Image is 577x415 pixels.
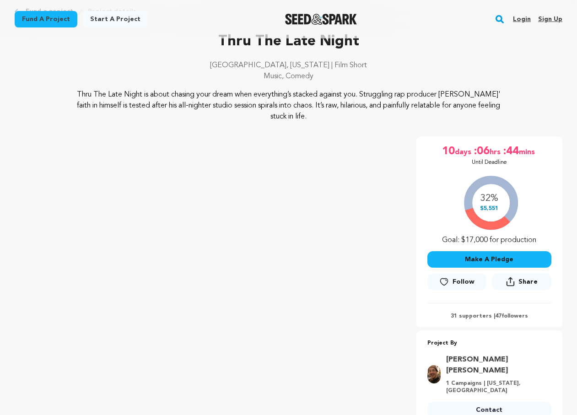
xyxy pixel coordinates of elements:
p: Music, Comedy [15,71,562,82]
span: :44 [502,144,519,159]
img: c2b7fc1e64f2ce17.png [427,365,441,383]
a: Goto Tyler Patrick Jones profile [446,354,546,376]
span: :06 [473,144,490,159]
a: Fund a project [15,11,77,27]
p: Thru The Late Night is about chasing your dream when everything’s stacked against you. Struggling... [70,89,508,122]
button: Make A Pledge [427,251,551,268]
p: Thru The Late Night [15,31,562,53]
span: Follow [453,277,475,286]
a: Login [513,12,531,27]
p: 1 Campaigns | [US_STATE], [GEOGRAPHIC_DATA] [446,380,546,394]
span: 10 [442,144,455,159]
span: mins [519,144,537,159]
p: Project By [427,338,551,349]
img: Seed&Spark Logo Dark Mode [285,14,357,25]
span: 47 [495,313,502,319]
a: Follow [427,274,487,290]
p: Until Deadline [472,159,507,166]
span: Share [492,273,551,294]
a: Sign up [538,12,562,27]
p: 31 supporters | followers [427,313,551,320]
button: Share [492,273,551,290]
p: [GEOGRAPHIC_DATA], [US_STATE] | Film Short [15,60,562,71]
a: Start a project [83,11,148,27]
span: hrs [490,144,502,159]
a: Seed&Spark Homepage [285,14,357,25]
span: days [455,144,473,159]
span: Share [518,277,538,286]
